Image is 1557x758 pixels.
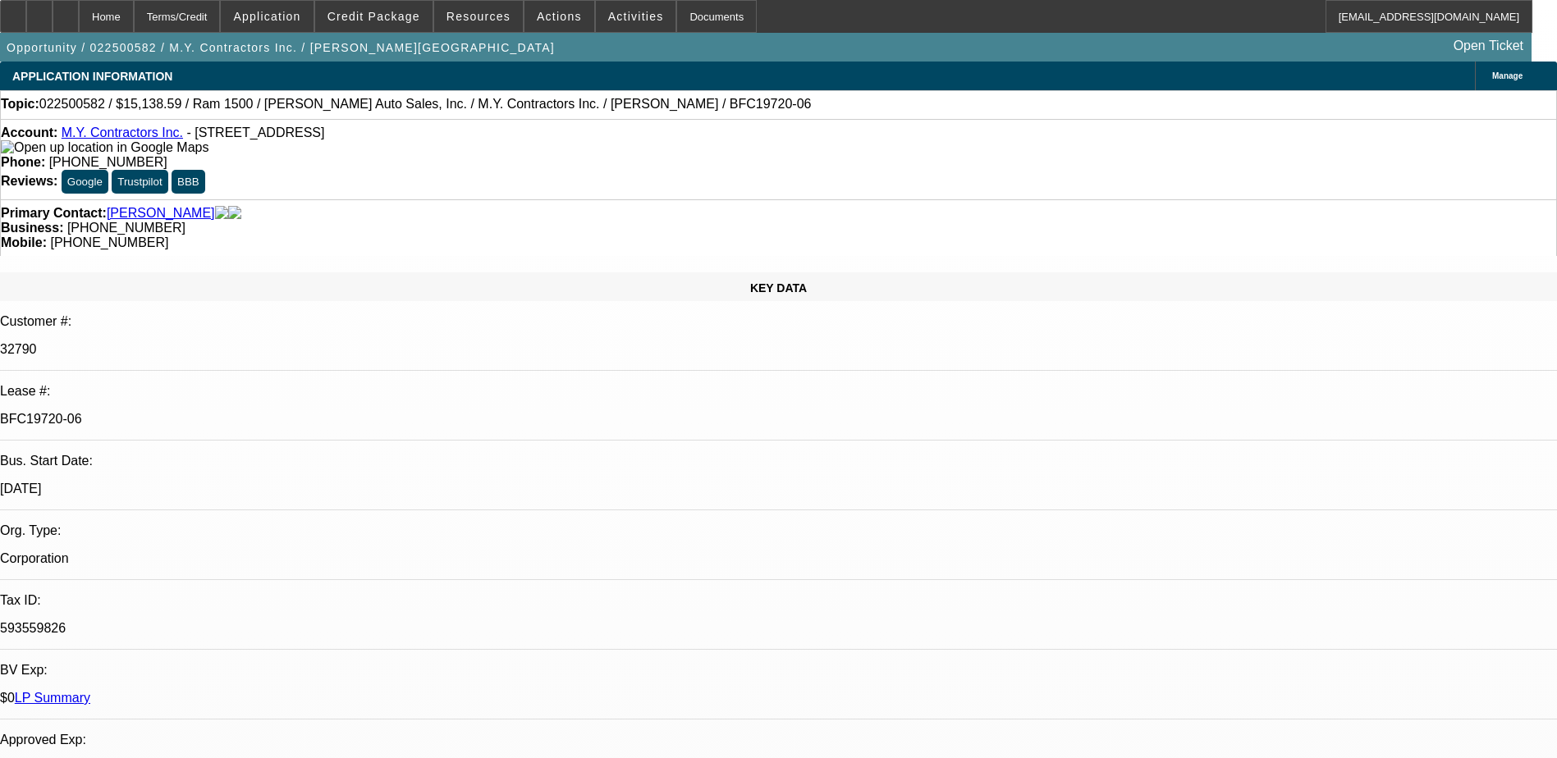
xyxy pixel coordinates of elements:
a: View Google Maps [1,140,208,154]
strong: Business: [1,221,63,235]
span: Credit Package [327,10,420,23]
span: Opportunity / 022500582 / M.Y. Contractors Inc. / [PERSON_NAME][GEOGRAPHIC_DATA] [7,41,555,54]
span: Resources [446,10,511,23]
button: BBB [172,170,205,194]
span: - [STREET_ADDRESS] [186,126,324,139]
strong: Phone: [1,155,45,169]
span: [PHONE_NUMBER] [49,155,167,169]
span: 022500582 / $15,138.59 / Ram 1500 / [PERSON_NAME] Auto Sales, Inc. / M.Y. Contractors Inc. / [PER... [39,97,812,112]
strong: Account: [1,126,57,139]
img: facebook-icon.png [215,206,228,221]
span: Manage [1492,71,1523,80]
strong: Reviews: [1,174,57,188]
a: LP Summary [15,691,90,705]
button: Activities [596,1,676,32]
button: Actions [524,1,594,32]
strong: Topic: [1,97,39,112]
span: Application [233,10,300,23]
strong: Mobile: [1,235,47,249]
span: Actions [537,10,582,23]
a: M.Y. Contractors Inc. [62,126,183,139]
button: Credit Package [315,1,433,32]
a: [PERSON_NAME] [107,206,215,221]
img: linkedin-icon.png [228,206,241,221]
strong: Primary Contact: [1,206,107,221]
span: APPLICATION INFORMATION [12,70,172,83]
a: Open Ticket [1447,32,1530,60]
img: Open up location in Google Maps [1,140,208,155]
button: Google [62,170,108,194]
button: Trustpilot [112,170,167,194]
span: KEY DATA [750,281,807,295]
span: [PHONE_NUMBER] [67,221,185,235]
span: Activities [608,10,664,23]
span: [PHONE_NUMBER] [50,235,168,249]
button: Resources [434,1,523,32]
button: Application [221,1,313,32]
